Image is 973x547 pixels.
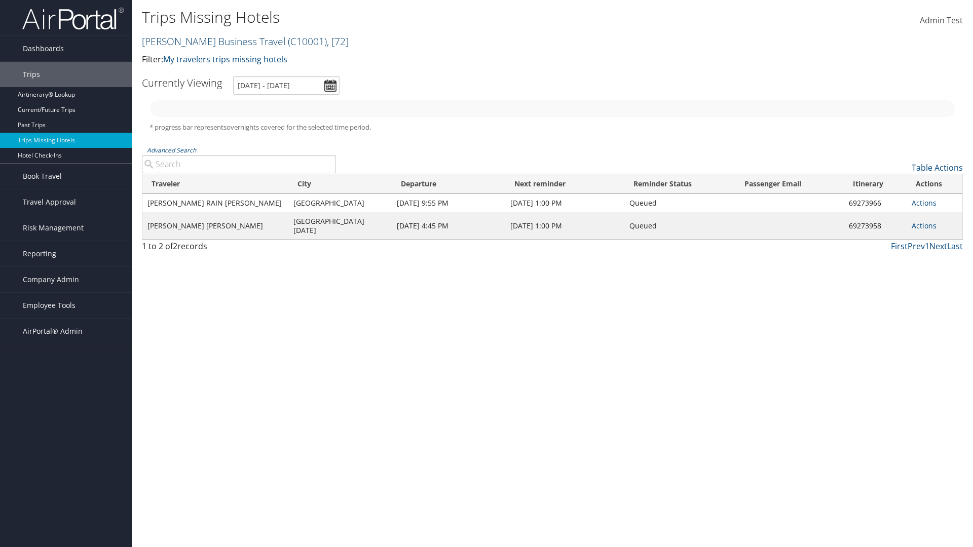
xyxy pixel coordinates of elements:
th: Passenger Email: activate to sort column ascending [735,174,844,194]
a: [PERSON_NAME] Business Travel [142,34,349,48]
h5: * progress bar represents overnights covered for the selected time period. [149,123,955,132]
td: 69273966 [844,194,907,212]
span: , [ 72 ] [327,34,349,48]
span: Risk Management [23,215,84,241]
td: [DATE] 9:55 PM [392,194,505,212]
a: Advanced Search [147,146,196,154]
input: Advanced Search [142,155,336,173]
td: 69273958 [844,212,907,240]
h1: Trips Missing Hotels [142,7,689,28]
td: [GEOGRAPHIC_DATA][DATE] [288,212,391,240]
div: 1 to 2 of records [142,240,336,257]
a: Table Actions [912,162,963,173]
th: Reminder Status [624,174,735,194]
input: [DATE] - [DATE] [233,76,340,95]
td: [PERSON_NAME] RAIN [PERSON_NAME] [142,194,288,212]
a: My travelers trips missing hotels [163,54,287,65]
a: Actions [912,221,937,230]
th: Next reminder [505,174,624,194]
td: [DATE] 1:00 PM [505,212,624,240]
span: ( C10001 ) [288,34,327,48]
a: Admin Test [920,5,963,36]
span: Travel Approval [23,189,76,215]
a: 1 [925,241,929,252]
td: Queued [624,212,735,240]
td: [DATE] 1:00 PM [505,194,624,212]
td: [DATE] 4:45 PM [392,212,505,240]
a: Last [947,241,963,252]
td: [GEOGRAPHIC_DATA] [288,194,391,212]
span: 2 [173,241,177,252]
h3: Currently Viewing [142,76,222,90]
th: Actions [907,174,962,194]
td: [PERSON_NAME] [PERSON_NAME] [142,212,288,240]
img: airportal-logo.png [22,7,124,30]
a: Actions [912,198,937,208]
span: Employee Tools [23,293,76,318]
span: Company Admin [23,267,79,292]
td: Queued [624,194,735,212]
th: Departure: activate to sort column ascending [392,174,505,194]
span: Admin Test [920,15,963,26]
span: Reporting [23,241,56,266]
span: Trips [23,62,40,87]
span: AirPortal® Admin [23,319,83,344]
span: Book Travel [23,164,62,189]
a: First [891,241,908,252]
p: Filter: [142,53,689,66]
th: Itinerary [844,174,907,194]
th: City: activate to sort column ascending [288,174,391,194]
a: Prev [908,241,925,252]
span: Dashboards [23,36,64,61]
a: Next [929,241,947,252]
th: Traveler: activate to sort column ascending [142,174,288,194]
